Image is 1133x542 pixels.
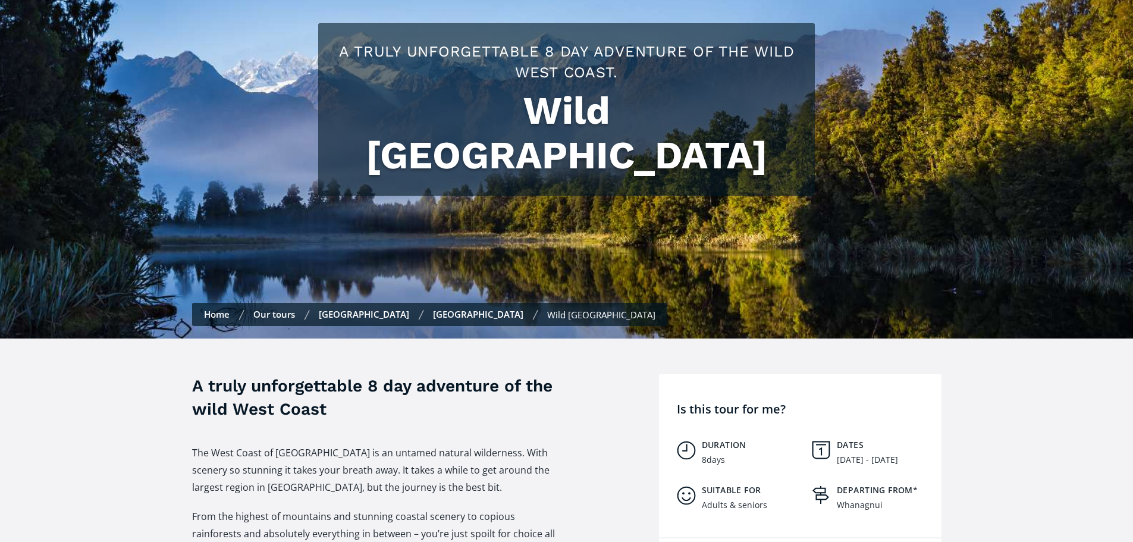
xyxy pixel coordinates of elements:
h4: Is this tour for me? [677,401,936,417]
a: Our tours [253,308,295,320]
div: Wild [GEOGRAPHIC_DATA] [547,309,655,321]
h5: Departing from* [837,485,936,496]
a: [GEOGRAPHIC_DATA] [319,308,409,320]
div: days [707,455,725,465]
div: 8 [702,455,707,465]
h2: A truly unforgettable 8 day adventure of the wild West Coast. [330,41,803,83]
div: Whanagnui [837,500,883,510]
a: Home [204,308,230,320]
h5: Dates [837,440,936,450]
p: The West Coast of [GEOGRAPHIC_DATA] is an untamed natural wilderness. With scenery so stunning it... [192,444,561,496]
a: [GEOGRAPHIC_DATA] [433,308,523,320]
div: Adults & seniors [702,500,767,510]
nav: Breadcrumbs [192,303,667,326]
h5: Suitable for [702,485,801,496]
h3: A truly unforgettable 8 day adventure of the wild West Coast [192,374,561,421]
h1: Wild [GEOGRAPHIC_DATA] [330,89,803,178]
div: [DATE] - [DATE] [837,455,898,465]
h5: Duration [702,440,801,450]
